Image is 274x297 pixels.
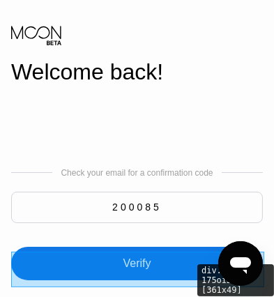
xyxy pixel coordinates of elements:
div: Welcome back! [11,59,263,85]
div: Check your email for a confirmation code [61,168,213,178]
input: 000000 [11,192,263,223]
div: Verify [11,230,263,280]
div: Verify [123,257,151,271]
iframe: Button to launch messaging window [218,241,263,286]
